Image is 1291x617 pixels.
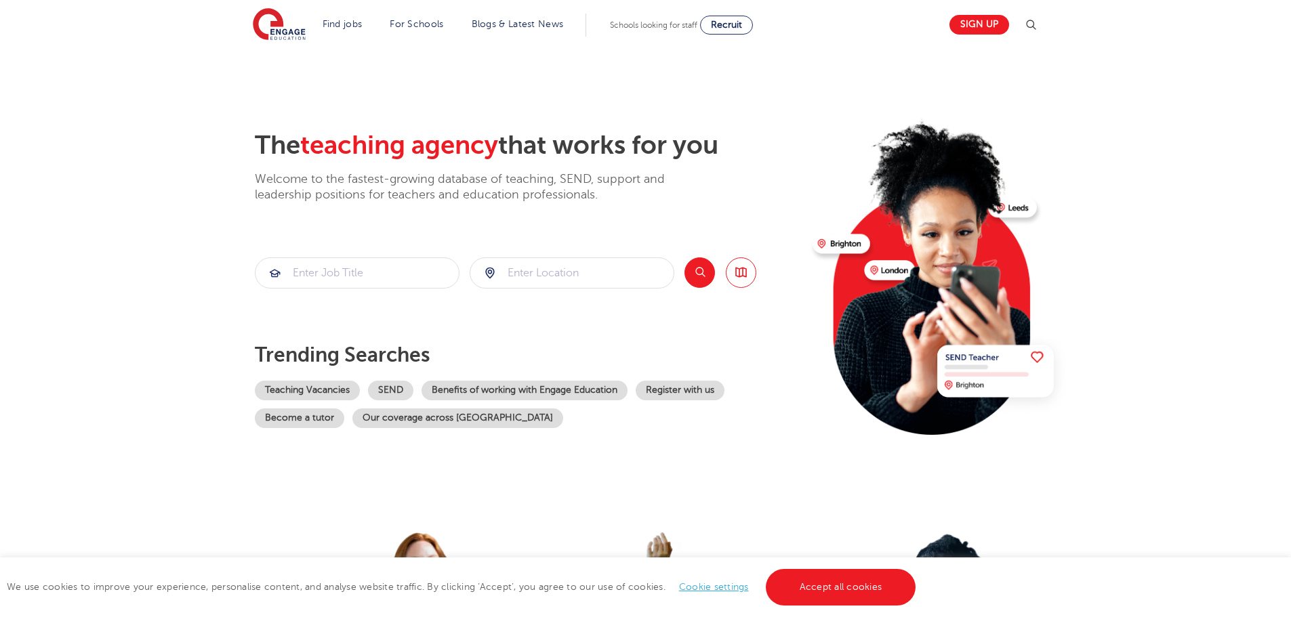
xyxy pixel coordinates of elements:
[422,381,628,400] a: Benefits of working with Engage Education
[679,582,749,592] a: Cookie settings
[255,381,360,400] a: Teaching Vacancies
[255,130,802,161] h2: The that works for you
[255,408,344,428] a: Become a tutor
[711,20,742,30] span: Recruit
[300,131,498,160] span: teaching agency
[352,408,563,428] a: Our coverage across [GEOGRAPHIC_DATA]
[255,343,802,367] p: Trending searches
[255,171,702,203] p: Welcome to the fastest-growing database of teaching, SEND, support and leadership positions for t...
[255,257,459,289] div: Submit
[323,19,363,29] a: Find jobs
[766,569,916,605] a: Accept all cookies
[7,582,919,592] span: We use cookies to improve your experience, personalise content, and analyse website traffic. By c...
[610,20,697,30] span: Schools looking for staff
[472,19,564,29] a: Blogs & Latest News
[253,8,306,42] img: Engage Education
[684,257,715,288] button: Search
[949,15,1009,35] a: Sign up
[255,258,459,288] input: Submit
[470,258,674,288] input: Submit
[368,381,413,400] a: SEND
[700,16,753,35] a: Recruit
[470,257,674,289] div: Submit
[636,381,724,400] a: Register with us
[390,19,443,29] a: For Schools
